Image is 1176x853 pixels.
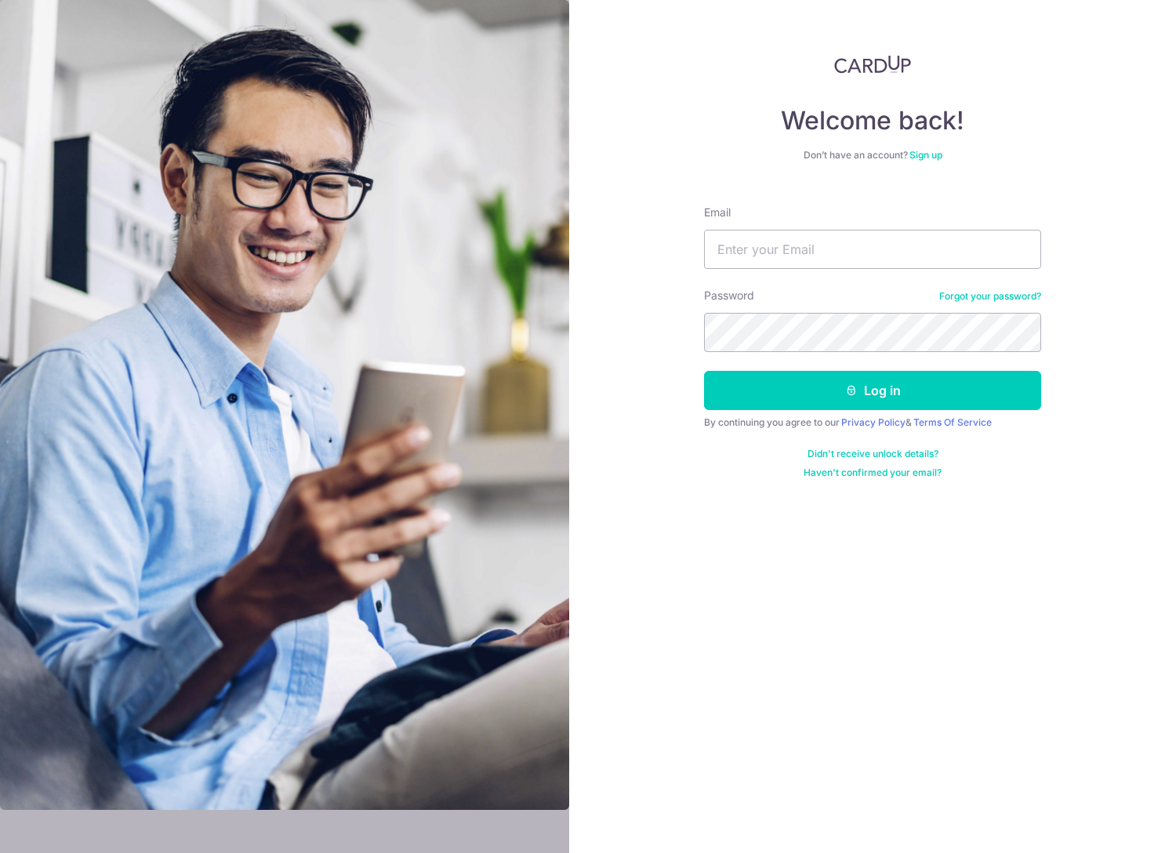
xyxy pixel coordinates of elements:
label: Email [704,205,731,220]
h4: Welcome back! [704,105,1041,136]
input: Enter your Email [704,230,1041,269]
label: Password [704,288,754,303]
a: Didn't receive unlock details? [808,448,938,460]
a: Sign up [909,149,942,161]
a: Haven't confirmed your email? [804,466,942,479]
div: Don’t have an account? [704,149,1041,162]
a: Privacy Policy [841,416,906,428]
div: By continuing you agree to our & [704,416,1041,429]
button: Log in [704,371,1041,410]
a: Terms Of Service [913,416,992,428]
img: CardUp Logo [834,55,911,74]
a: Forgot your password? [939,290,1041,303]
